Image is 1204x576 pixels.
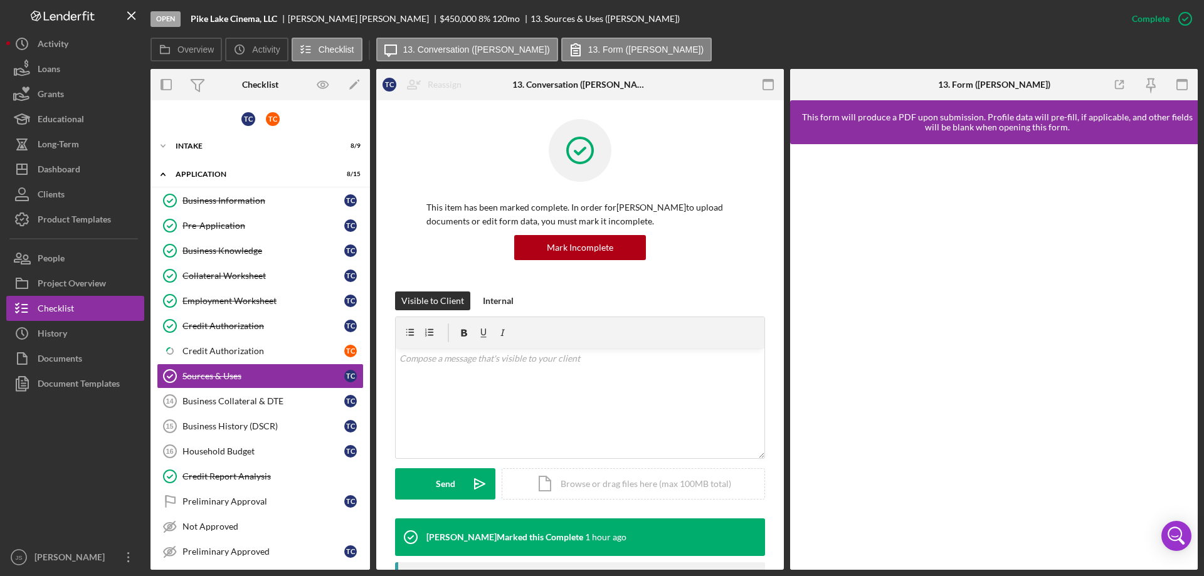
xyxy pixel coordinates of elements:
div: Application [176,170,329,178]
div: Business Information [182,196,344,206]
div: Business Collateral & DTE [182,396,344,406]
div: 13. Form ([PERSON_NAME]) [938,80,1050,90]
div: 120 mo [492,14,520,24]
button: 13. Conversation ([PERSON_NAME]) [376,38,558,61]
tspan: 15 [166,422,173,430]
div: 13. Sources & Uses ([PERSON_NAME]) [531,14,680,24]
div: 13. Conversation ([PERSON_NAME]) [512,80,648,90]
label: Activity [252,45,280,55]
button: Send [395,468,495,500]
div: Sources & Uses [182,371,344,381]
div: T C [344,420,357,432]
div: Collateral Worksheet [182,271,344,281]
a: Sources & UsesTC [157,364,364,389]
a: 15Business History (DSCR)TC [157,414,364,439]
div: Employment Worksheet [182,296,344,306]
span: $450,000 [440,13,477,24]
a: Preliminary ApprovalTC [157,489,364,514]
div: [PERSON_NAME] [PERSON_NAME] [288,14,440,24]
iframe: Lenderfit form [803,157,1186,557]
div: T C [344,219,357,232]
label: 13. Conversation ([PERSON_NAME]) [403,45,550,55]
button: Activity [225,38,288,61]
div: T C [344,495,357,508]
a: Credit AuthorizationTC [157,338,364,364]
div: Open [150,11,181,27]
a: Not Approved [157,514,364,539]
div: T C [266,112,280,126]
div: T C [344,320,357,332]
label: 13. Form ([PERSON_NAME]) [588,45,704,55]
time: 2025-10-01 13:33 [585,532,626,542]
tspan: 14 [166,397,174,405]
div: 8 / 9 [338,142,361,150]
div: Reassign [428,72,462,97]
div: T C [344,295,357,307]
div: Business Knowledge [182,246,344,256]
div: Business History (DSCR) [182,421,344,431]
div: 8 % [478,14,490,24]
div: Checklist [242,80,278,90]
a: Preliminary ApprovedTC [157,539,364,564]
a: Credit Report Analysis [157,464,364,489]
div: T C [344,194,357,207]
div: T C [344,370,357,382]
div: Intake [176,142,329,150]
label: Checklist [319,45,354,55]
button: Visible to Client [395,291,470,310]
div: T C [241,112,255,126]
p: This item has been marked complete. In order for [PERSON_NAME] to upload documents or edit form d... [426,201,734,229]
a: Business KnowledgeTC [157,238,364,263]
button: JS[PERSON_NAME] [6,545,144,570]
button: Overview [150,38,222,61]
div: T C [344,445,357,458]
div: Not Approved [182,521,363,531]
text: JS [15,554,22,561]
button: Mark Incomplete [514,235,646,260]
div: Credit Report Analysis [182,471,363,481]
button: 13. Form ([PERSON_NAME]) [561,38,712,61]
button: Internal [477,291,520,310]
button: TCReassign [376,72,474,97]
div: T C [344,545,357,558]
div: T C [344,395,357,407]
button: Complete [1119,6,1198,31]
a: 14Business Collateral & DTETC [157,389,364,414]
div: Send [436,468,455,500]
div: T C [344,244,357,257]
div: Internal [483,291,514,310]
label: Overview [177,45,214,55]
b: Pike Lake Cinema, LLC [191,14,277,24]
div: [PERSON_NAME] Marked this Complete [426,532,583,542]
div: 8 / 15 [338,170,361,178]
